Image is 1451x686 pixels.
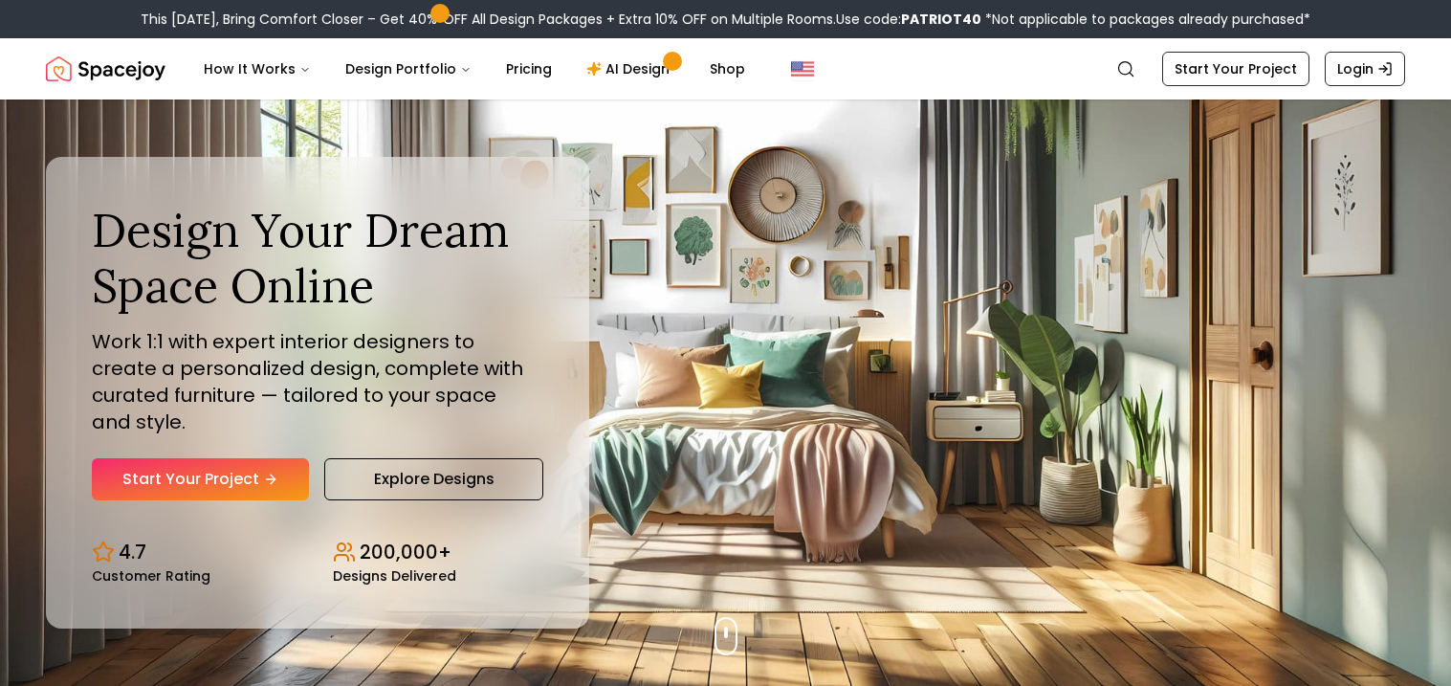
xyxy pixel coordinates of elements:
[92,569,210,583] small: Customer Rating
[491,50,567,88] a: Pricing
[141,10,1310,29] div: This [DATE], Bring Comfort Closer – Get 40% OFF All Design Packages + Extra 10% OFF on Multiple R...
[324,458,543,500] a: Explore Designs
[188,50,760,88] nav: Main
[1162,52,1309,86] a: Start Your Project
[119,539,146,565] p: 4.7
[188,50,326,88] button: How It Works
[694,50,760,88] a: Shop
[333,569,456,583] small: Designs Delivered
[791,57,814,80] img: United States
[46,50,165,88] a: Spacejoy
[330,50,487,88] button: Design Portfolio
[46,38,1405,100] nav: Global
[92,523,543,583] div: Design stats
[46,50,165,88] img: Spacejoy Logo
[92,458,309,500] a: Start Your Project
[92,203,543,313] h1: Design Your Dream Space Online
[981,10,1310,29] span: *Not applicable to packages already purchased*
[92,328,543,435] p: Work 1:1 with expert interior designers to create a personalized design, complete with curated fu...
[901,10,981,29] b: PATRIOT40
[360,539,451,565] p: 200,000+
[836,10,981,29] span: Use code:
[1325,52,1405,86] a: Login
[571,50,691,88] a: AI Design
